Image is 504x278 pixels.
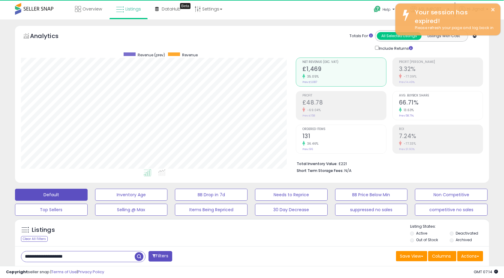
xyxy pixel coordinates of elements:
[15,189,88,201] button: Default
[302,94,386,97] span: Profit
[302,147,313,151] small: Prev: 96
[416,231,427,236] label: Active
[402,141,416,146] small: -77.33%
[125,6,141,12] span: Listings
[410,224,489,229] p: Listing States:
[32,226,55,234] h5: Listings
[82,6,102,12] span: Overview
[162,6,181,12] span: DataHub
[15,204,88,216] button: Top Sellers
[302,61,386,64] span: Net Revenue (Exc. VAT)
[399,66,483,74] h2: 3.32%
[344,168,352,173] span: N/A
[21,236,48,242] div: Clear All Filters
[335,189,408,201] button: BB Price Below Min
[302,133,386,141] h2: 131
[377,32,421,40] button: All Selected Listings
[410,8,496,25] div: Your session has expired!
[432,253,451,259] span: Columns
[297,161,337,166] b: Total Inventory Value:
[95,204,168,216] button: Selling @ Max
[399,114,414,117] small: Prev: 58.71%
[297,160,478,167] li: £221
[78,269,104,275] a: Privacy Policy
[297,168,343,173] b: Short Term Storage Fees:
[474,269,498,275] span: 2025-09-15 07:14 GMT
[302,99,386,107] h2: £48.78
[490,6,495,13] button: ×
[457,251,483,261] button: Actions
[180,3,190,9] div: Tooltip anchor
[396,251,427,261] button: Save View
[6,269,104,275] div: seller snap | |
[255,189,328,201] button: Needs to Reprice
[399,147,415,151] small: Prev: 31.93%
[399,94,483,97] span: Avg. Buybox Share
[175,204,247,216] button: Items Being Repriced
[421,32,466,40] button: Listings With Cost
[402,108,414,112] small: 13.63%
[370,45,420,52] div: Include Returns
[349,33,373,39] div: Totals For
[6,269,28,275] strong: Copyright
[428,251,456,261] button: Columns
[382,7,391,12] span: Help
[305,108,321,112] small: -69.04%
[399,80,415,84] small: Prev: 14.49%
[302,66,386,74] h2: £1,469
[399,128,483,131] span: ROI
[402,74,417,79] small: -77.09%
[175,189,247,201] button: BB Drop in 7d
[410,25,496,31] div: Please refresh your page and log back in
[399,61,483,64] span: Profit [PERSON_NAME]
[51,269,77,275] a: Terms of Use
[302,80,317,84] small: Prev: £1,087
[335,204,408,216] button: suppressed no sales
[95,189,168,201] button: Inventory Age
[415,204,487,216] button: competitive no sales
[399,133,483,141] h2: 7.24%
[255,204,328,216] button: 30 Day Decrease
[305,74,319,79] small: 35.05%
[302,114,315,117] small: Prev: £158
[302,128,386,131] span: Ordered Items
[148,251,172,262] button: Filters
[369,1,401,19] a: Help
[456,231,478,236] label: Deactivated
[30,32,70,42] h5: Analytics
[373,5,381,13] i: Get Help
[138,52,165,58] span: Revenue (prev)
[416,237,438,242] label: Out of Stock
[456,237,472,242] label: Archived
[305,141,319,146] small: 36.46%
[182,52,198,58] span: Revenue
[415,189,487,201] button: Non Competitive
[399,99,483,107] h2: 66.71%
